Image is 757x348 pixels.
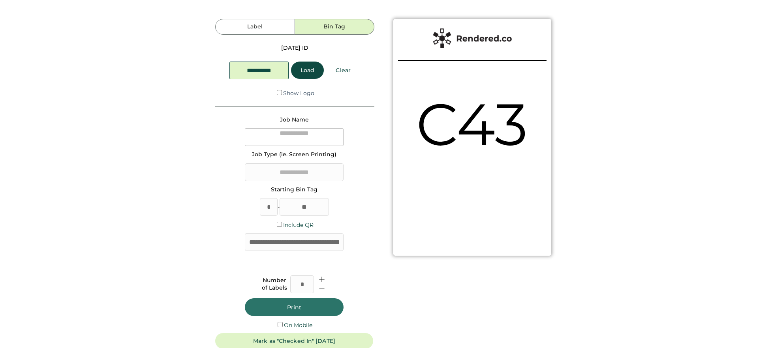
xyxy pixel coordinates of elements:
img: Rendered%20Label%20Logo%402x.png [433,28,512,48]
img: yH5BAEAAAAALAAAAAABAAEAAAIBRAA7 [445,165,500,221]
label: Show Logo [283,90,314,97]
button: Load [291,62,324,79]
div: Number of Labels [262,277,287,292]
div: C43 [416,84,528,165]
label: On Mobile [284,322,312,329]
button: Clear [326,62,360,79]
div: [DATE] ID [281,44,308,52]
button: Label [215,19,295,35]
label: Include QR [283,221,314,228]
button: Bin Tag [295,19,374,35]
div: - [278,203,280,211]
div: Starting Bin Tag [271,186,317,194]
div: Job Name [280,116,309,124]
div: Job Type (ie. Screen Printing) [252,151,336,159]
button: Print [245,298,344,316]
